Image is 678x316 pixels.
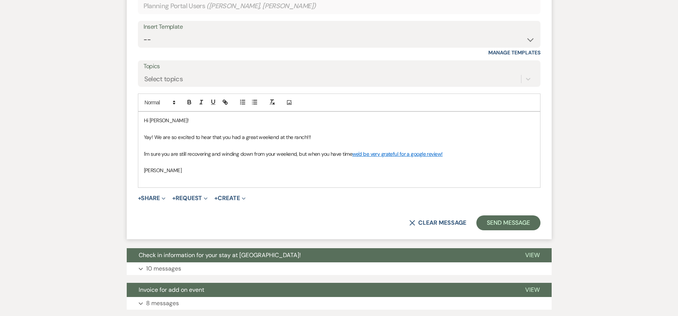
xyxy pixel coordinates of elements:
p: Yay! We are so excited to hear that you had a great weekend at the ranch!!! [144,133,534,141]
button: 10 messages [127,262,552,275]
span: View [525,286,540,294]
button: Share [138,195,166,201]
button: Send Message [476,215,540,230]
span: View [525,251,540,259]
span: + [138,195,141,201]
button: Request [172,195,208,201]
p: I'm sure you are still recovering and winding down from your weekend, but when you have time [144,150,534,158]
a: Manage Templates [488,49,540,56]
div: Insert Template [144,22,535,32]
p: [PERSON_NAME] [144,166,534,174]
label: Topics [144,61,535,72]
button: View [513,283,552,297]
span: Invoice for add on event [139,286,204,294]
button: Clear message [409,220,466,226]
a: we'd be very grateful for a google review! [352,151,442,157]
button: View [513,248,552,262]
span: Check in information for your stay at [GEOGRAPHIC_DATA]! [139,251,301,259]
span: + [214,195,218,201]
p: Hi [PERSON_NAME]! [144,116,534,124]
p: 8 messages [146,298,179,308]
button: Check in information for your stay at [GEOGRAPHIC_DATA]! [127,248,513,262]
button: Create [214,195,245,201]
span: + [172,195,176,201]
button: Invoice for add on event [127,283,513,297]
button: 8 messages [127,297,552,310]
span: ( [PERSON_NAME], [PERSON_NAME] ) [206,1,316,11]
p: 10 messages [146,264,181,274]
div: Select topics [144,74,183,84]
